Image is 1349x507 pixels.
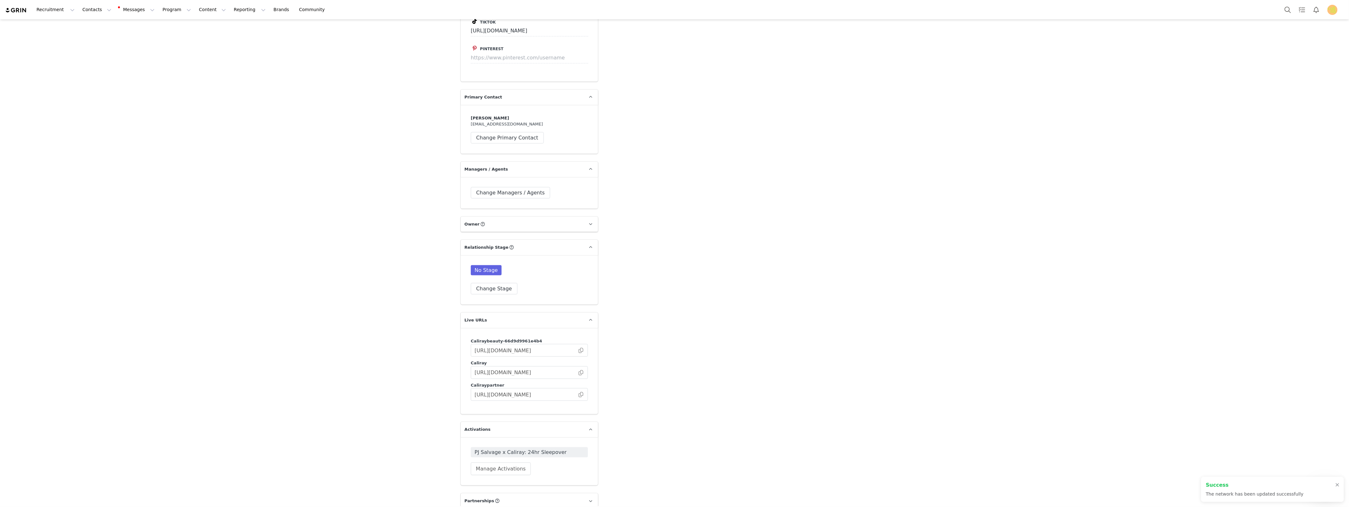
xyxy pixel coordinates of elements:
[1206,491,1304,497] p: The network has been updated successfully
[1295,3,1309,17] a: Tasks
[230,3,269,17] button: Reporting
[471,265,502,275] span: No Stage
[159,3,195,17] button: Program
[464,498,494,504] span: Partnerships
[471,463,531,475] button: Manage Activations
[195,3,230,17] button: Content
[1324,5,1344,15] button: Profile
[79,3,115,17] button: Contacts
[471,52,588,64] input: https://www.pinterest.com/username
[471,116,509,120] strong: [PERSON_NAME]
[464,426,490,433] span: Activations
[270,3,295,17] a: Brands
[1281,3,1295,17] button: Search
[471,187,550,199] button: Change Managers / Agents
[1327,5,1338,15] img: 011d36f3-94da-4fbc-8d7a-d2195c1a865e.png
[471,339,542,343] span: Caliraybeauty-66d9d9961e4b4
[471,115,588,144] div: [EMAIL_ADDRESS][DOMAIN_NAME]
[471,132,544,144] button: Change Primary Contact
[471,283,517,294] button: Change Stage
[295,3,332,17] a: Community
[464,244,509,251] span: Relationship Stage
[464,94,502,100] span: Primary Contact
[480,20,496,24] span: Tiktok
[471,361,487,365] span: Caliray
[464,221,480,227] span: Owner
[480,47,503,51] span: Pinterest
[1309,3,1323,17] button: Notifications
[5,7,27,13] img: grin logo
[33,3,78,17] button: Recruitment
[5,5,260,12] body: Rich Text Area. Press ALT-0 for help.
[475,449,584,456] span: PJ Salvage x Caliray: 24hr Sleepover
[464,166,508,172] span: Managers / Agents
[115,3,158,17] button: Messages
[471,383,504,388] span: Caliraypartner
[1206,481,1304,489] h2: Success
[464,317,487,323] span: Live URLs
[471,25,588,37] input: https://www.tiktok.com/@username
